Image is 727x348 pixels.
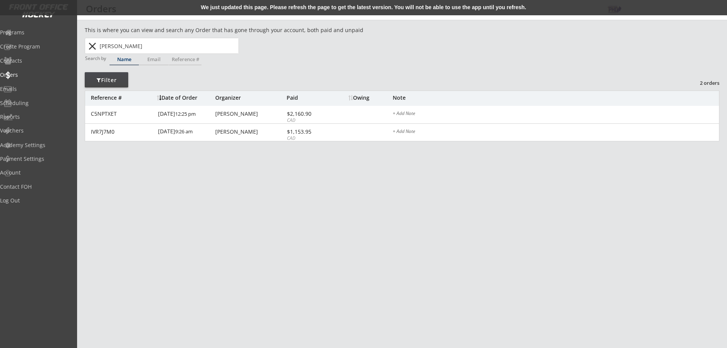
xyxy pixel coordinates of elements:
div: + Add Note [393,129,719,135]
div: CAD [287,135,328,142]
div: [DATE] [158,106,213,123]
div: $1,153.95 [287,129,328,134]
div: IVR7J7M0 [91,129,153,134]
div: Filter [85,76,128,84]
div: Date of Order [157,95,213,100]
div: Note [393,95,719,100]
div: Reference # [169,57,201,62]
div: Reference # [91,95,153,100]
div: C5NPTXET [91,111,153,117]
div: 2 orders [680,79,719,86]
div: This is where you can view and search any Order that has gone through your account, both paid and... [85,26,407,34]
div: Email [139,57,169,62]
input: Start typing name... [98,38,239,53]
div: [PERSON_NAME] [215,129,285,134]
div: $2,160.90 [287,111,328,117]
div: Organizer [215,95,285,100]
div: [DATE] [158,124,213,141]
div: CAD [287,117,328,124]
div: Name [110,57,139,62]
button: close [86,40,98,52]
font: 9:26 am [175,128,193,135]
font: 12:25 pm [175,110,196,117]
div: [PERSON_NAME] [215,111,285,117]
div: + Add Note [393,111,719,117]
div: Owing [348,95,392,100]
div: Search by [85,56,107,61]
div: Paid [287,95,328,100]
